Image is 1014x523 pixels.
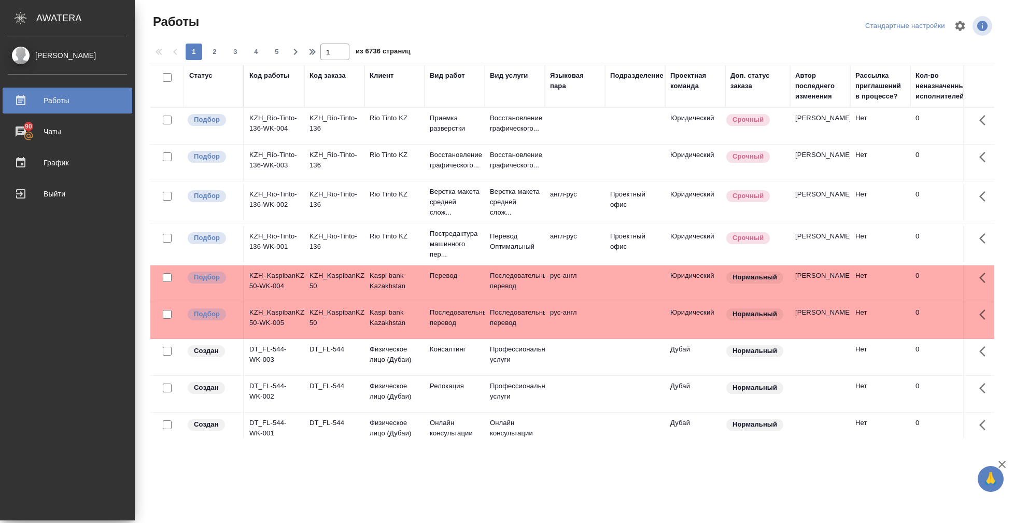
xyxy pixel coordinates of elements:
td: [PERSON_NAME] [790,108,850,144]
button: Здесь прячутся важные кнопки [973,302,998,327]
p: Подбор [194,272,220,282]
button: 5 [269,44,285,60]
div: KZH_Rio-Tinto-136 [309,113,359,134]
td: Юридический [665,302,725,338]
td: рус-англ [545,302,605,338]
p: Верстка макета средней слож... [430,187,480,218]
div: [PERSON_NAME] [8,50,127,61]
td: DT_FL-544-WK-001 [244,413,304,449]
div: DT_FL-544 [309,418,359,428]
p: Нормальный [733,419,777,430]
td: 0 [910,184,993,220]
div: DT_FL-544 [309,381,359,391]
td: [PERSON_NAME] [790,265,850,302]
p: Восстановление графического... [430,150,480,171]
td: 0 [910,265,993,302]
div: График [8,155,127,171]
span: 3 [227,47,244,57]
p: Подбор [194,151,220,162]
div: DT_FL-544 [309,344,359,355]
p: Восстановление графического... [490,150,540,171]
div: Можно подбирать исполнителей [187,189,238,203]
div: Можно подбирать исполнителей [187,113,238,127]
a: График [3,150,132,176]
p: Срочный [733,115,764,125]
p: Верстка макета средней слож... [490,187,540,218]
p: Релокация [430,381,480,391]
p: Онлайн консультации [430,418,480,439]
span: Настроить таблицу [948,13,973,38]
div: Вид работ [430,70,465,81]
p: Физическое лицо (Дубаи) [370,381,419,402]
p: Подбор [194,115,220,125]
span: 4 [248,47,264,57]
td: 0 [910,413,993,449]
td: KZH_KaspibanKZ-50-WK-004 [244,265,304,302]
td: 0 [910,376,993,412]
div: Заказ еще не согласован с клиентом, искать исполнителей рано [187,344,238,358]
p: Kaspi bank Kazakhstan [370,271,419,291]
span: 5 [269,47,285,57]
td: KZH_Rio-Tinto-136-WK-001 [244,226,304,262]
td: KZH_Rio-Tinto-136-WK-004 [244,108,304,144]
p: Физическое лицо (Дубаи) [370,418,419,439]
td: 0 [910,145,993,181]
div: Код работы [249,70,289,81]
button: Здесь прячутся важные кнопки [973,226,998,251]
td: Нет [850,184,910,220]
p: Rio Tinto KZ [370,189,419,200]
p: Создан [194,346,219,356]
div: Можно подбирать исполнителей [187,150,238,164]
p: Последовательный перевод [490,271,540,291]
p: Перевод Оптимальный [490,231,540,252]
div: Автор последнего изменения [795,70,845,102]
td: [PERSON_NAME] [790,226,850,262]
td: KZH_Rio-Tinto-136-WK-003 [244,145,304,181]
button: Здесь прячутся важные кнопки [973,184,998,209]
td: 0 [910,226,993,262]
p: Физическое лицо (Дубаи) [370,344,419,365]
div: KZH_KaspibanKZ-50 [309,307,359,328]
td: Юридический [665,184,725,220]
button: Здесь прячутся важные кнопки [973,108,998,133]
td: Проектный офис [605,226,665,262]
div: Работы [8,93,127,108]
td: Юридический [665,226,725,262]
span: 🙏 [982,468,999,490]
p: Нормальный [733,272,777,282]
button: Здесь прячутся важные кнопки [973,339,998,364]
p: Консалтинг [430,344,480,355]
td: Нет [850,265,910,302]
p: Нормальный [733,309,777,319]
td: англ-рус [545,184,605,220]
p: Профессиональные услуги [490,344,540,365]
p: Подбор [194,309,220,319]
p: Перевод [430,271,480,281]
td: DT_FL-544-WK-002 [244,376,304,412]
td: 0 [910,339,993,375]
span: Работы [150,13,199,30]
span: 2 [206,47,223,57]
p: Последовательный перевод [430,307,480,328]
td: Проектный офис [605,184,665,220]
button: 3 [227,44,244,60]
button: Здесь прячутся важные кнопки [973,376,998,401]
td: DT_FL-544-WK-003 [244,339,304,375]
div: KZH_KaspibanKZ-50 [309,271,359,291]
div: KZH_Rio-Tinto-136 [309,150,359,171]
td: англ-рус [545,226,605,262]
p: Последовательный перевод [490,307,540,328]
td: Нет [850,108,910,144]
div: split button [863,18,948,34]
span: 90 [19,121,38,132]
p: Rio Tinto KZ [370,113,419,123]
td: 0 [910,302,993,338]
td: Нет [850,145,910,181]
div: KZH_Rio-Tinto-136 [309,231,359,252]
div: Кол-во неназначенных исполнителей [916,70,978,102]
p: Онлайн консультации [490,418,540,439]
div: Клиент [370,70,393,81]
div: Можно подбирать исполнителей [187,231,238,245]
td: Нет [850,376,910,412]
div: Языковая пара [550,70,600,91]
